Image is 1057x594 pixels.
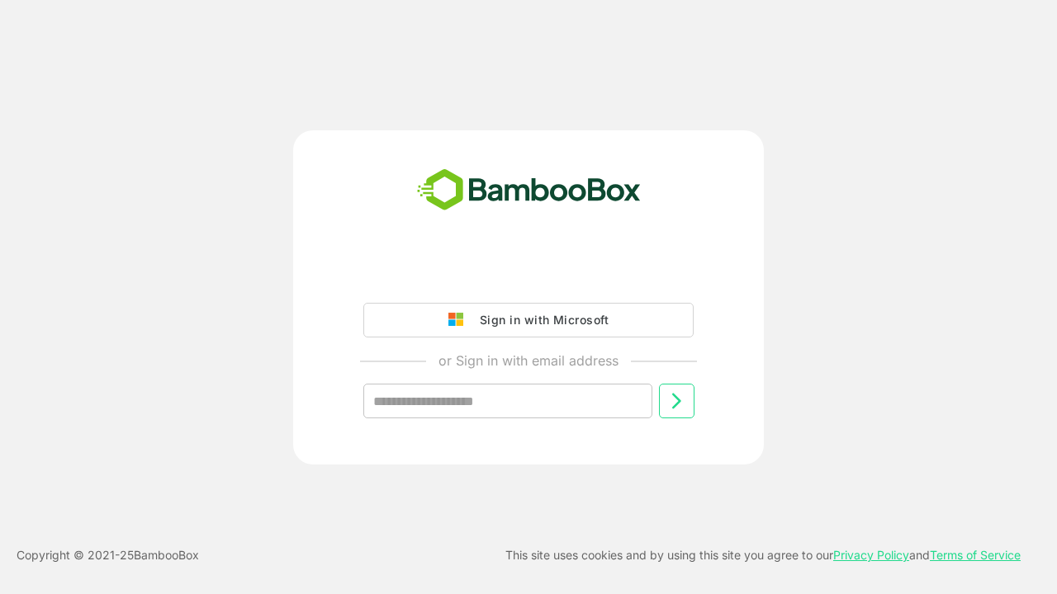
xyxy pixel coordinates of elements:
button: Sign in with Microsoft [363,303,694,337]
p: Copyright © 2021- 25 BambooBox [17,545,199,565]
a: Privacy Policy [833,548,909,562]
img: bamboobox [408,163,650,218]
a: Terms of Service [930,548,1021,562]
div: Sign in with Microsoft [472,309,609,331]
p: This site uses cookies and by using this site you agree to our and [505,545,1021,565]
img: google [448,313,472,328]
p: or Sign in with email address [438,351,619,370]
